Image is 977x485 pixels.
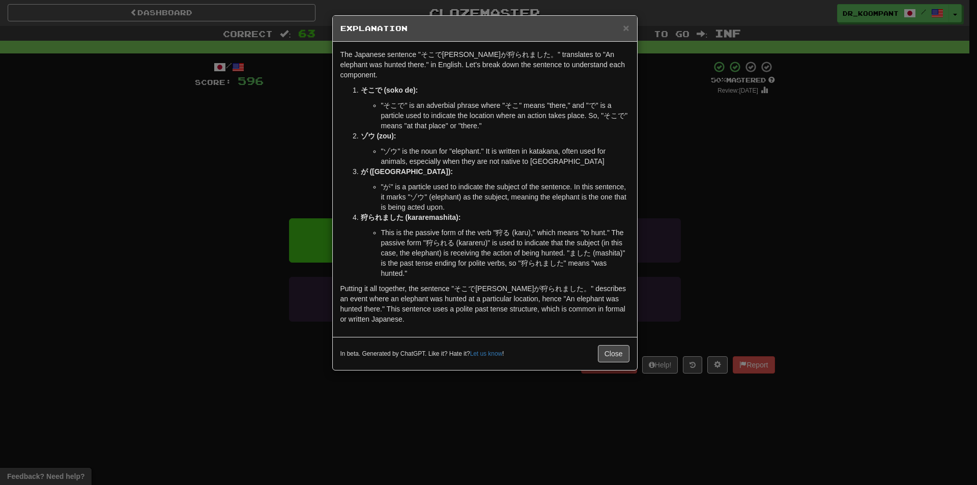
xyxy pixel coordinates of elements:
strong: そこで (soko de): [361,86,418,94]
small: In beta. Generated by ChatGPT. Like it? Hate it? ! [340,350,504,358]
li: "ゾウ" is the noun for "elephant." It is written in katakana, often used for animals, especially wh... [381,146,629,166]
button: Close [598,345,629,362]
h5: Explanation [340,23,629,34]
strong: が ([GEOGRAPHIC_DATA]): [361,167,453,176]
strong: ゾウ (zou): [361,132,396,140]
strong: 狩られました (kararemashita): [361,213,461,221]
button: Close [623,22,629,33]
span: × [623,22,629,34]
p: Putting it all together, the sentence "そこで[PERSON_NAME]が狩られました。" describes an event where an elep... [340,283,629,324]
li: "が" is a particle used to indicate the subject of the sentence. In this sentence, it marks "ゾウ" (... [381,182,629,212]
li: "そこで" is an adverbial phrase where "そこ" means "there," and "で" is a particle used to indicate the... [381,100,629,131]
li: This is the passive form of the verb "狩る (karu)," which means "to hunt." The passive form "狩られる (... [381,227,629,278]
p: The Japanese sentence "そこで[PERSON_NAME]が狩られました。" translates to "An elephant was hunted there." in... [340,49,629,80]
a: Let us know [470,350,502,357]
